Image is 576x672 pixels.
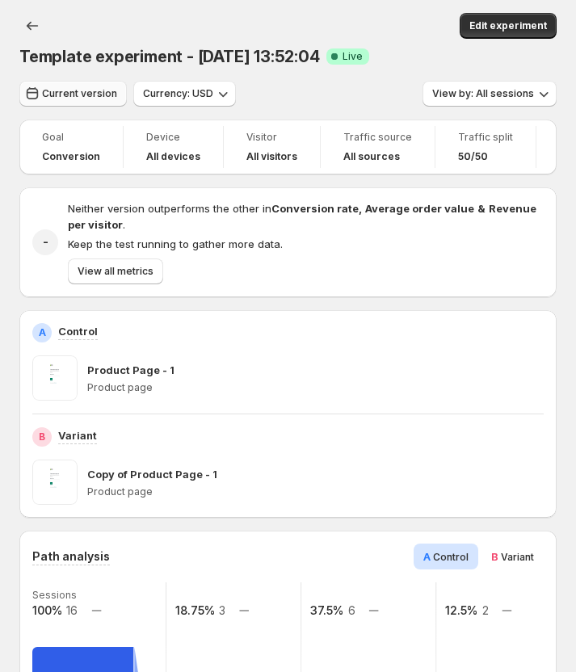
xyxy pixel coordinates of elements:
[87,381,544,394] p: Product page
[359,202,362,215] strong: ,
[491,550,498,563] span: B
[458,129,513,165] a: Traffic split50/50
[146,150,200,163] h4: All devices
[343,131,412,144] span: Traffic source
[469,19,547,32] span: Edit experiment
[133,81,236,107] button: Currency: USD
[42,131,100,144] span: Goal
[19,81,127,107] button: Current version
[43,234,48,250] h2: -
[423,81,557,107] button: View by: All sessions
[458,131,513,144] span: Traffic split
[432,87,534,100] span: View by: All sessions
[343,150,400,163] h4: All sources
[66,603,78,617] text: 16
[501,551,534,563] span: Variant
[146,131,200,144] span: Device
[175,603,215,617] text: 18.75%
[32,548,110,565] h3: Path analysis
[32,603,62,617] text: 100%
[19,13,45,39] button: Back
[68,202,536,231] span: Neither version outperforms the other in .
[246,129,297,165] a: VisitorAll visitors
[271,202,359,215] strong: Conversion rate
[146,129,200,165] a: DeviceAll devices
[32,460,78,505] img: Copy of Product Page - 1
[32,589,77,601] text: Sessions
[423,550,431,563] span: A
[68,258,163,284] button: View all metrics
[78,265,153,278] span: View all metrics
[365,202,474,215] strong: Average order value
[445,603,477,617] text: 12.5%
[310,603,343,617] text: 37.5%
[477,202,486,215] strong: &
[246,131,297,144] span: Visitor
[42,129,100,165] a: GoalConversion
[348,603,355,617] text: 6
[87,485,544,498] p: Product page
[32,355,78,401] img: Product Page - 1
[482,603,489,617] text: 2
[343,129,412,165] a: Traffic sourceAll sources
[460,13,557,39] button: Edit experiment
[219,603,225,617] text: 3
[433,551,469,563] span: Control
[19,47,320,66] span: Template experiment - [DATE] 13:52:04
[39,430,45,443] h2: B
[68,237,283,250] span: Keep the test running to gather more data.
[58,427,97,443] p: Variant
[39,326,46,339] h2: A
[87,466,217,482] p: Copy of Product Page - 1
[143,87,213,100] span: Currency: USD
[42,150,100,163] span: Conversion
[58,323,98,339] p: Control
[42,87,117,100] span: Current version
[87,362,174,378] p: Product Page - 1
[343,50,363,63] span: Live
[458,150,488,163] span: 50/50
[246,150,297,163] h4: All visitors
